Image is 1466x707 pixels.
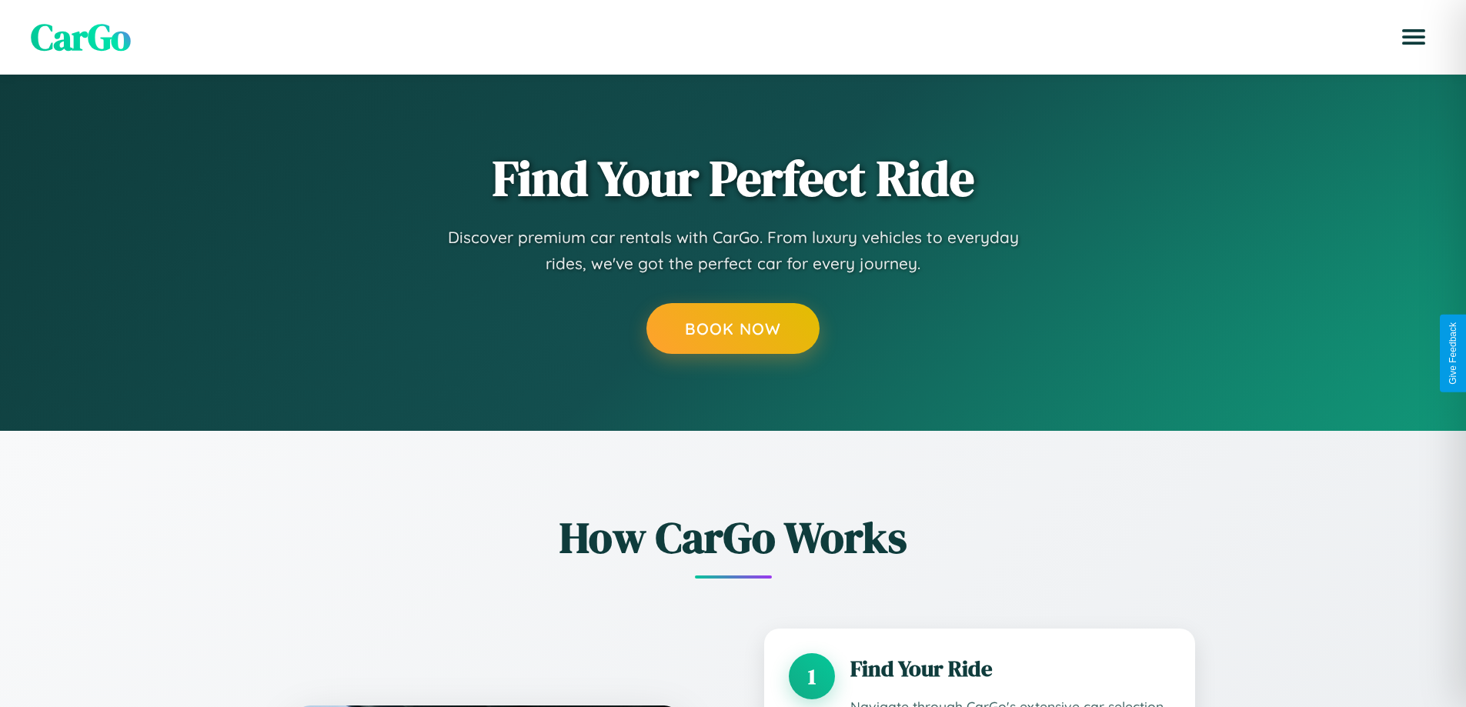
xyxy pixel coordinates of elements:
p: Discover premium car rentals with CarGo. From luxury vehicles to everyday rides, we've got the pe... [426,225,1041,276]
h1: Find Your Perfect Ride [493,152,974,205]
span: CarGo [31,12,131,62]
div: Give Feedback [1448,322,1458,385]
h2: How CarGo Works [272,508,1195,567]
button: Book Now [646,303,820,354]
div: 1 [789,653,835,699]
h3: Find Your Ride [850,653,1170,684]
button: Open menu [1392,15,1435,58]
